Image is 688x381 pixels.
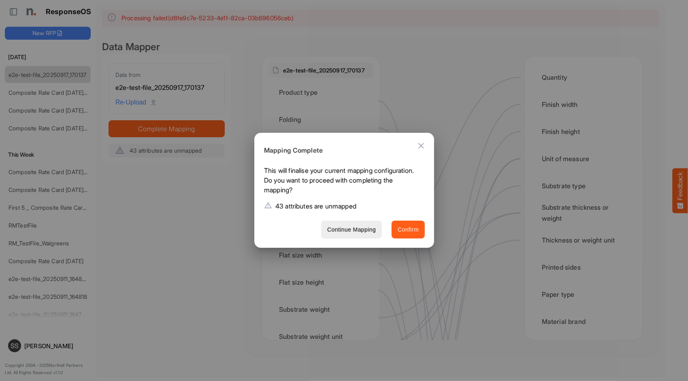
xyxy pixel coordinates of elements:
h6: Mapping Complete [264,145,418,156]
span: Confirm [398,225,419,235]
button: Confirm [392,221,425,239]
button: Close dialog [411,136,431,155]
button: Continue Mapping [321,221,382,239]
span: Continue Mapping [327,225,376,235]
p: This will finalise your current mapping configuration. Do you want to proceed with completing the... [264,166,418,198]
p: 43 attributes are unmapped [275,201,356,211]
